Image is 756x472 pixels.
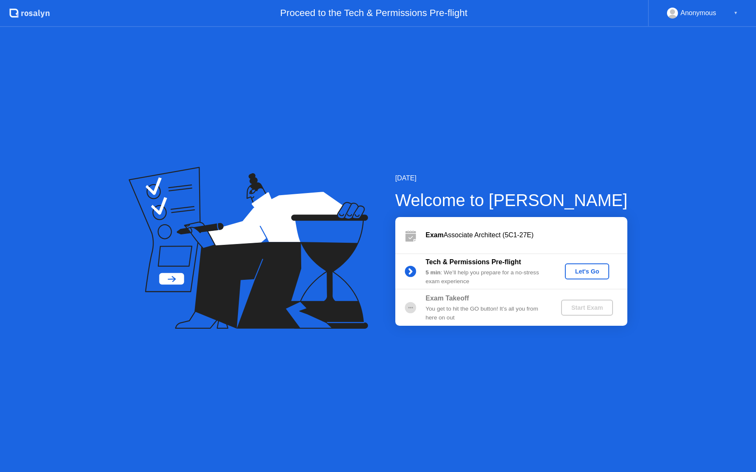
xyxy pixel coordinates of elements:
button: Let's Go [565,263,609,279]
div: Let's Go [568,268,606,275]
div: ▼ [734,8,738,19]
b: Tech & Permissions Pre-flight [426,258,521,265]
div: Start Exam [564,304,610,311]
b: Exam Takeoff [426,295,469,302]
button: Start Exam [561,300,613,316]
b: Exam [426,231,444,239]
b: 5 min [426,269,441,276]
div: Welcome to [PERSON_NAME] [395,188,628,213]
div: : We’ll help you prepare for a no-stress exam experience [426,268,547,286]
div: [DATE] [395,173,628,183]
div: You get to hit the GO button! It’s all you from here on out [426,305,547,322]
div: Associate Architect (5C1-27E) [426,230,627,240]
div: Anonymous [680,8,716,19]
